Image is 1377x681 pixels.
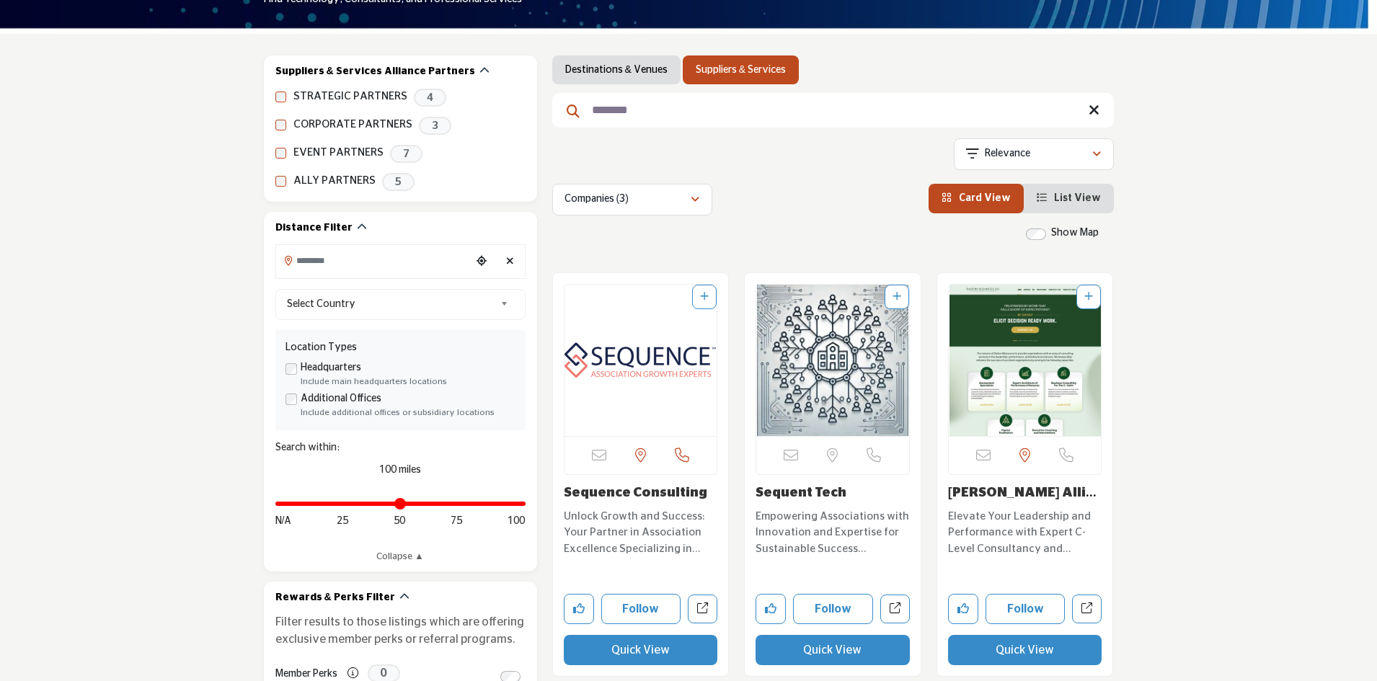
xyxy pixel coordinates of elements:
a: View Card [942,193,1011,203]
a: Add To List [1084,292,1093,302]
li: Card View [929,184,1024,213]
span: 75 [451,514,462,529]
label: Additional Offices [301,391,381,406]
p: Unlock Growth and Success: Your Partner in Association Excellence Specializing in accelerating gr... [564,509,718,558]
span: 50 [394,514,405,529]
p: Empowering Associations with Innovation and Expertise for Sustainable Success Dedicated to enhanc... [756,509,910,558]
a: Destinations & Venues [565,63,668,77]
a: Open Listing in new tab [756,285,909,436]
h3: Sequent Tech [756,486,910,502]
span: N/A [275,514,292,529]
a: Open sequent-tech in new tab [880,595,910,624]
button: Follow [601,594,681,624]
span: List View [1054,193,1101,203]
a: Collapse ▲ [275,550,526,564]
a: Elevate Your Leadership and Performance with Expert C-Level Consultancy and Tailored Solutions. W... [948,505,1102,558]
a: Sequent Tech [756,486,846,499]
span: 7 [390,145,422,163]
img: Sequent Tech [756,285,909,436]
h2: Rewards & Perks Filter [275,591,395,605]
a: Add To List [700,292,709,302]
input: Search Location [276,246,471,275]
div: Choose your current location [471,246,492,277]
label: Headquarters [301,360,361,375]
button: Companies (3) [552,184,712,215]
p: Companies (3) [564,192,629,207]
input: STRATEGIC PARTNERS checkbox [275,92,286,102]
li: List View [1024,184,1114,213]
img: Dalton Alliances Inc [949,285,1102,436]
span: 100 miles [379,465,421,475]
h3: Dalton Alliances Inc [948,486,1102,502]
button: Quick View [948,635,1102,665]
input: ALLY PARTNERS checkbox [275,176,286,187]
span: Select Country [287,295,495,313]
button: Quick View [564,635,718,665]
a: Unlock Growth and Success: Your Partner in Association Excellence Specializing in accelerating gr... [564,505,718,558]
p: Relevance [985,147,1030,161]
div: Search within: [275,440,526,455]
span: 5 [382,173,415,191]
button: Like company [564,594,594,624]
a: Suppliers & Services [696,63,786,77]
button: Follow [793,594,873,624]
input: Search Keyword [552,93,1114,128]
button: Relevance [954,138,1114,170]
div: Include main headquarters locations [301,375,515,388]
h2: Suppliers & Services Alliance Partners [275,65,475,79]
label: Show Map [1051,226,1099,241]
span: 3 [419,117,451,135]
a: Sequence Consulting [564,486,707,499]
input: EVENT PARTNERS checkbox [275,148,286,159]
a: Empowering Associations with Innovation and Expertise for Sustainable Success Dedicated to enhanc... [756,505,910,558]
p: Elevate Your Leadership and Performance with Expert C-Level Consultancy and Tailored Solutions. W... [948,509,1102,558]
img: Sequence Consulting [564,285,717,436]
div: Include additional offices or subsidiary locations [301,406,515,419]
a: Open Listing in new tab [564,285,717,436]
h2: Distance Filter [275,221,353,236]
span: Card View [959,193,1011,203]
div: Location Types [285,340,515,355]
button: Like company [756,594,786,624]
label: ALLY PARTNERS [293,173,376,190]
input: CORPORATE PARTNERS checkbox [275,120,286,130]
span: 4 [414,89,446,107]
button: Like company [948,594,978,624]
div: Clear search location [500,246,521,277]
a: Add To List [893,292,901,302]
a: Open dalton-alliances-inc in new tab [1072,595,1102,624]
a: Open Listing in new tab [949,285,1102,436]
label: STRATEGIC PARTNERS [293,89,407,105]
a: Open sequence-consulting in new tab [688,595,717,624]
label: CORPORATE PARTNERS [293,117,412,133]
label: EVENT PARTNERS [293,145,384,161]
p: Filter results to those listings which are offering exclusive member perks or referral programs. [275,613,526,648]
a: View List [1037,193,1101,203]
span: 25 [337,514,348,529]
button: Quick View [756,635,910,665]
button: Follow [986,594,1066,624]
h3: Sequence Consulting [564,486,718,502]
a: [PERSON_NAME] Alliances Inc... [948,486,1097,515]
span: 100 [508,514,525,529]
